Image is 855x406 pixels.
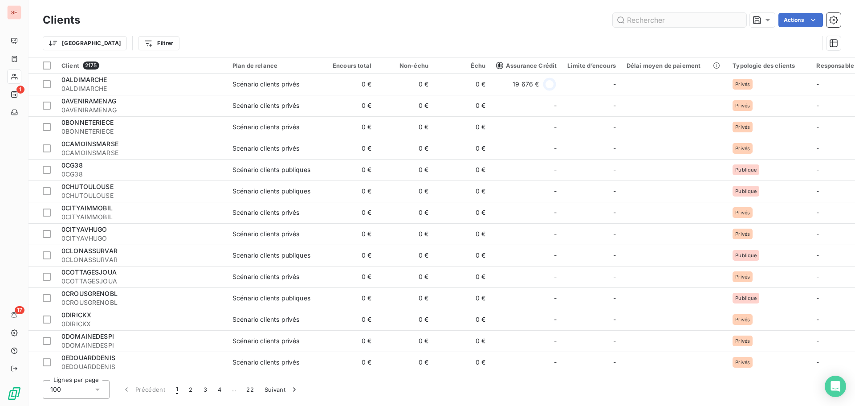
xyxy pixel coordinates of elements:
td: 0 € [377,159,434,180]
td: 0 € [434,352,491,373]
span: - [613,80,616,89]
td: 0 € [320,138,377,159]
button: 1 [171,380,183,399]
span: Privés [735,360,750,365]
button: Suivant [259,380,304,399]
span: 0ALDIMARCHE [61,84,222,93]
span: - [816,251,819,259]
td: 0 € [434,202,491,223]
td: 0 € [320,330,377,352]
span: - [816,316,819,323]
span: 0AVENIRAMENAG [61,106,222,115]
span: - [554,272,557,281]
span: - [816,209,819,216]
span: - [816,166,819,173]
span: Privés [735,210,750,215]
span: Privés [735,82,750,87]
button: Actions [778,13,823,27]
span: - [816,123,819,131]
div: Scénario clients publiques [232,251,310,260]
td: 0 € [377,138,434,159]
span: - [554,123,557,131]
span: - [816,358,819,366]
span: Publique [735,167,757,172]
div: Scénario clients privés [232,208,299,217]
span: Assurance Crédit [496,62,557,69]
span: - [613,144,616,153]
td: 0 € [377,202,434,223]
button: Précédent [117,380,171,399]
span: Publique [735,253,757,258]
td: 0 € [434,74,491,95]
td: 0 € [320,309,377,330]
span: 0CG38 [61,170,222,179]
td: 0 € [377,352,434,373]
span: Privés [735,124,750,130]
span: 0CITYAIMMOBIL [61,213,222,221]
div: Échu [439,62,485,69]
div: Délai moyen de paiement [627,62,722,69]
span: - [816,102,819,109]
button: Filtrer [138,36,179,50]
td: 0 € [434,180,491,202]
span: 0EDOUARDDENIS [61,354,115,361]
td: 0 € [434,138,491,159]
td: 0 € [434,266,491,287]
span: 0CROUSGRENOBL [61,298,222,307]
td: 0 € [434,330,491,352]
span: Client [61,62,79,69]
td: 0 € [434,159,491,180]
td: 0 € [377,223,434,245]
span: - [554,315,557,324]
td: 0 € [320,287,377,309]
span: 0COTTAGESJOUA [61,268,117,276]
div: Typologie des clients [733,62,806,69]
span: 0CITYAIMMOBIL [61,204,113,212]
div: Scénario clients privés [232,230,299,238]
span: - [816,294,819,302]
span: 0BONNETERIECE [61,127,222,136]
td: 0 € [320,202,377,223]
span: - [554,336,557,345]
td: 0 € [320,74,377,95]
button: 2 [183,380,198,399]
span: 1 [16,86,24,94]
div: Scénario clients privés [232,272,299,281]
td: 0 € [377,309,434,330]
span: 0CLONASSURVAR [61,255,222,264]
span: 1 [176,385,178,394]
td: 0 € [434,116,491,138]
span: 0ALDIMARCHE [61,76,107,83]
span: 0COTTAGESJOUA [61,277,222,286]
td: 0 € [320,95,377,116]
button: 4 [212,380,227,399]
span: 2175 [83,62,99,70]
span: - [816,337,819,344]
div: Scénario clients privés [232,315,299,324]
span: 0BONNETERIECE [61,119,114,126]
span: 17 [15,306,24,314]
button: 3 [198,380,212,399]
td: 0 € [320,159,377,180]
span: - [613,358,616,367]
button: 22 [241,380,259,399]
span: - [613,165,616,174]
span: - [613,187,616,196]
span: - [816,80,819,88]
span: - [613,230,616,238]
span: - [554,101,557,110]
span: - [613,336,616,345]
td: 0 € [434,245,491,266]
span: 19 676 € [513,80,539,89]
img: Logo LeanPay [7,386,21,401]
div: Scénario clients privés [232,123,299,131]
span: - [554,187,557,196]
span: - [613,208,616,217]
span: 0CITYAVHUGO [61,226,107,233]
span: - [554,251,557,260]
span: 0DIRICKX [61,311,91,319]
div: Scénario clients publiques [232,187,310,196]
span: … [227,382,241,397]
span: 0DOMAINEDESPI [61,332,114,340]
span: 0CAMOINSMARSE [61,140,118,148]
